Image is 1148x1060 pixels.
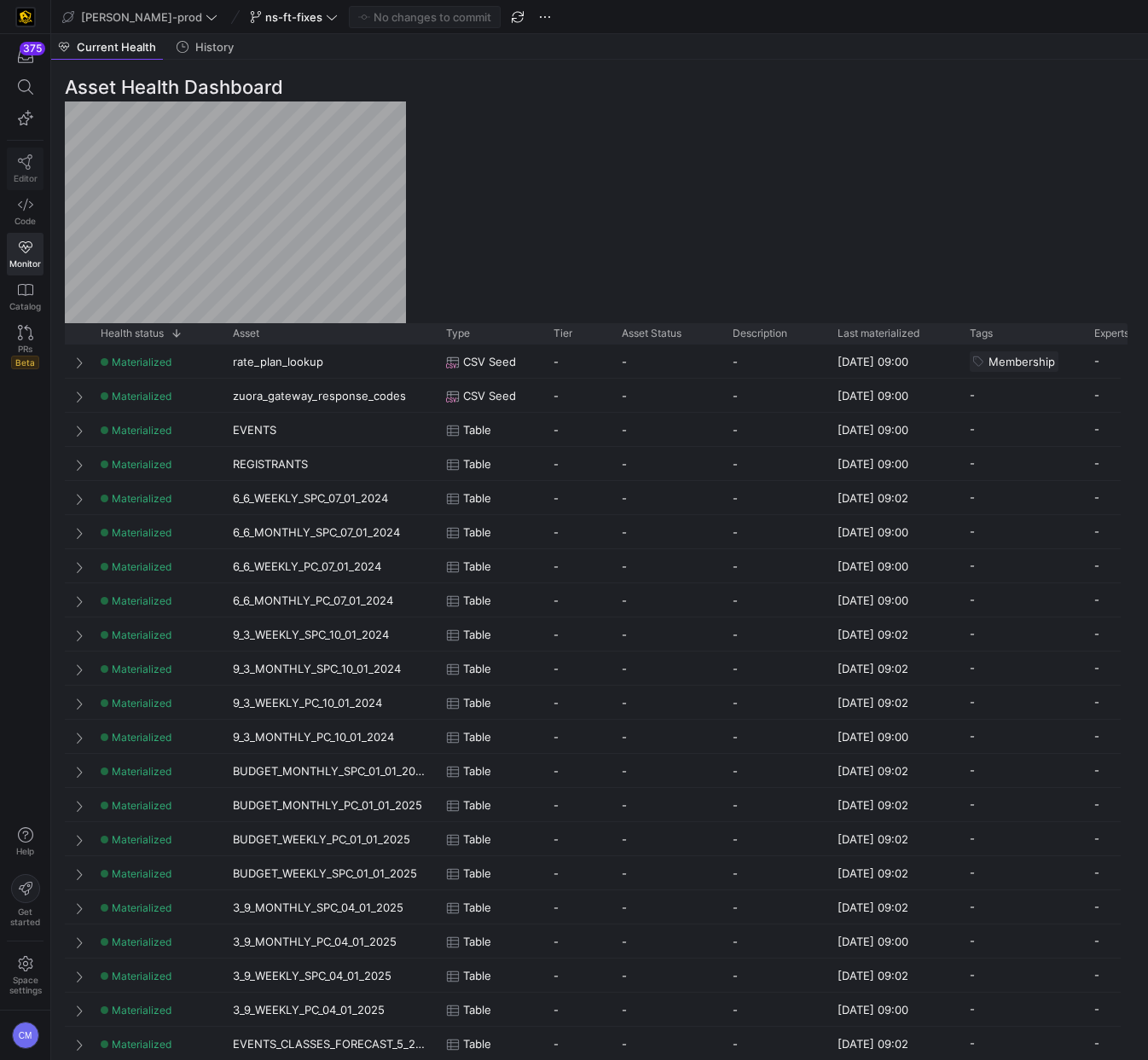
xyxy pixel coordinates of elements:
[17,9,34,26] img: https://storage.googleapis.com/y42-prod-data-exchange/images/uAsz27BndGEK0hZWDFeOjoxA7jCwgK9jE472...
[722,617,827,651] div: -
[1094,652,1099,685] span: -
[622,379,627,413] span: -
[1094,617,1099,651] span: -
[112,628,171,641] span: Materialized
[554,857,559,890] span: -
[1094,924,1099,958] span: -
[223,617,436,651] div: 9_3_WEEKLY_SPC_10_01_2024
[554,482,559,515] span: -
[463,891,491,924] span: Table
[722,856,827,889] div: -
[463,925,491,959] span: Table
[112,867,171,880] span: Materialized
[622,925,627,959] span: -
[827,754,960,787] div: [DATE] 09:02
[827,413,960,446] div: [DATE] 09:00
[722,413,827,446] div: -
[722,583,827,617] div: -
[463,550,491,583] span: Table
[7,867,43,934] button: Getstarted
[554,891,559,924] span: -
[970,686,975,719] span: -
[554,345,559,379] span: -
[554,721,559,754] span: -
[223,345,436,378] div: rate_plan_lookup
[622,584,627,617] span: -
[7,820,43,864] button: Help
[12,1022,39,1049] div: CM
[1094,379,1099,412] span: -
[14,216,36,226] span: Code
[827,788,960,821] div: [DATE] 09:02
[9,258,41,269] span: Monitor
[463,652,491,686] span: Table
[223,515,436,548] div: 6_6_MONTHLY_SPC_07_01_2024
[622,414,627,447] span: -
[112,1004,171,1017] span: Materialized
[223,379,436,412] div: zuora_gateway_response_codes
[223,720,436,753] div: 9_3_MONTHLY_PC_10_01_2024
[970,481,975,514] span: -
[622,448,627,481] span: -
[554,327,572,339] span: Tier
[622,891,627,924] span: -
[989,355,1055,368] span: Membership
[223,1027,436,1060] div: EVENTS_CLASSES_FORECAST_5_20_2025
[722,822,827,855] div: -
[722,481,827,514] div: -
[827,822,960,855] div: [DATE] 09:02
[58,6,222,28] button: [PERSON_NAME]-prod
[463,755,491,788] span: Table
[970,720,975,753] span: -
[1094,993,1099,1026] span: -
[112,492,171,505] span: Materialized
[622,857,627,890] span: -
[223,413,436,446] div: EVENTS
[223,549,436,582] div: 6_6_WEEKLY_PC_07_01_2024
[77,42,156,53] span: Current Health
[554,516,559,549] span: -
[722,379,827,412] div: -
[827,583,960,617] div: [DATE] 09:00
[11,356,39,369] span: Beta
[223,583,436,617] div: 6_6_MONTHLY_PC_07_01_2024
[112,424,171,437] span: Materialized
[554,823,559,856] span: -
[722,549,827,582] div: -
[827,686,960,719] div: [DATE] 09:02
[463,686,491,720] span: Table
[1094,822,1099,855] span: -
[7,233,43,275] a: Monitor
[195,42,234,53] span: History
[20,42,45,55] div: 375
[1094,1027,1099,1060] span: -
[7,190,43,233] a: Code
[970,447,975,480] span: -
[7,275,43,318] a: Catalog
[622,789,627,822] span: -
[554,550,559,583] span: -
[827,549,960,582] div: [DATE] 09:00
[722,515,827,548] div: -
[722,345,827,378] div: -
[722,686,827,719] div: -
[970,754,975,787] span: -
[463,618,491,652] span: Table
[970,379,975,412] span: -
[223,822,436,855] div: BUDGET_WEEKLY_PC_01_01_2025
[722,1027,827,1060] div: -
[970,822,975,855] span: -
[446,327,470,339] span: Type
[970,327,993,339] span: Tags
[827,856,960,889] div: [DATE] 09:02
[838,327,919,339] span: Last materialized
[622,652,627,686] span: -
[827,515,960,548] div: [DATE] 09:00
[622,345,627,379] span: -
[827,481,960,514] div: [DATE] 09:02
[14,846,36,856] span: Help
[827,924,960,958] div: [DATE] 09:00
[622,755,627,788] span: -
[246,6,342,28] button: ns-ft-fixes
[7,1017,43,1053] button: CM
